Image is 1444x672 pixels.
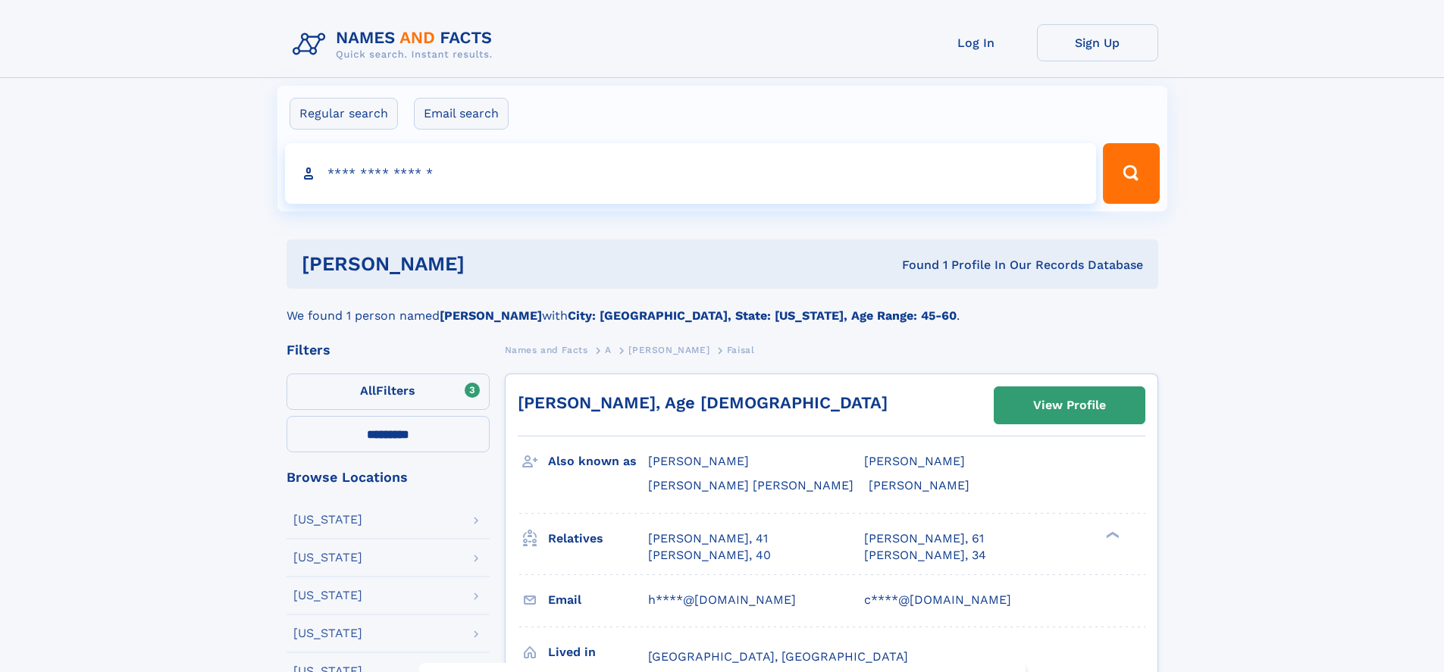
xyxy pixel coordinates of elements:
[916,24,1037,61] a: Log In
[683,257,1143,273] div: Found 1 Profile In Our Records Database
[864,454,965,468] span: [PERSON_NAME]
[414,98,509,130] label: Email search
[648,547,771,564] a: [PERSON_NAME], 40
[628,340,709,359] a: [PERSON_NAME]
[302,255,684,273] h1: [PERSON_NAME]
[440,308,542,323] b: [PERSON_NAME]
[548,587,648,613] h3: Email
[1103,143,1159,204] button: Search Button
[628,345,709,355] span: [PERSON_NAME]
[864,530,984,547] a: [PERSON_NAME], 61
[648,649,908,664] span: [GEOGRAPHIC_DATA], [GEOGRAPHIC_DATA]
[287,470,490,484] div: Browse Locations
[869,478,969,492] span: [PERSON_NAME]
[548,526,648,552] h3: Relatives
[605,345,612,355] span: A
[1033,388,1106,423] div: View Profile
[293,589,362,602] div: [US_STATE]
[727,345,755,355] span: Faisal
[1037,24,1158,61] a: Sign Up
[1102,530,1120,539] div: ❯
[287,374,490,410] label: Filters
[293,514,362,526] div: [US_STATE]
[505,340,588,359] a: Names and Facts
[648,530,768,547] a: [PERSON_NAME], 41
[548,449,648,474] h3: Also known as
[864,547,986,564] a: [PERSON_NAME], 34
[548,639,648,665] h3: Lived in
[287,289,1158,325] div: We found 1 person named with .
[648,454,749,468] span: [PERSON_NAME]
[285,143,1097,204] input: search input
[568,308,957,323] b: City: [GEOGRAPHIC_DATA], State: [US_STATE], Age Range: 45-60
[287,24,505,65] img: Logo Names and Facts
[605,340,612,359] a: A
[518,393,888,412] a: [PERSON_NAME], Age [DEMOGRAPHIC_DATA]
[648,478,854,492] span: [PERSON_NAME] [PERSON_NAME]
[995,387,1145,424] a: View Profile
[293,627,362,639] div: [US_STATE]
[290,98,398,130] label: Regular search
[293,552,362,564] div: [US_STATE]
[287,343,490,357] div: Filters
[360,383,376,398] span: All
